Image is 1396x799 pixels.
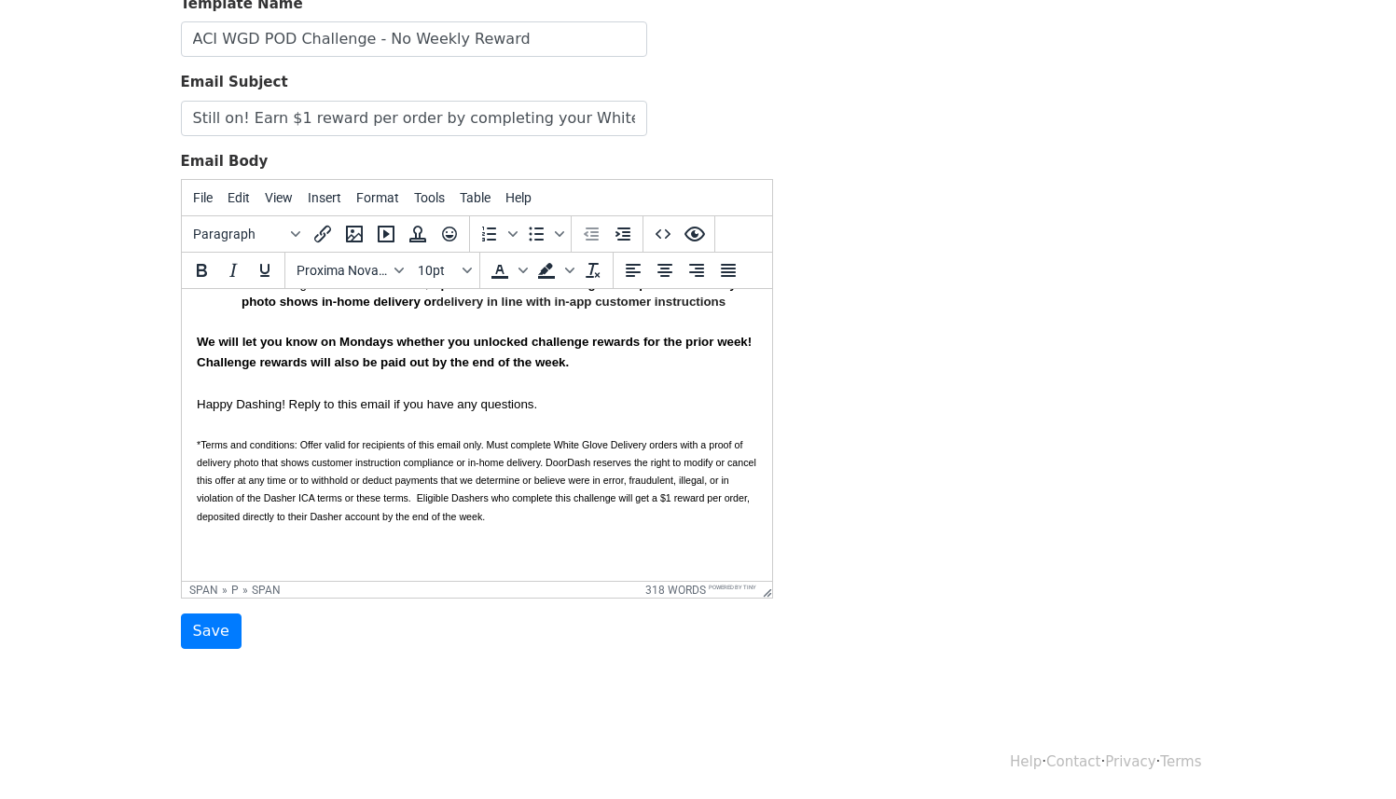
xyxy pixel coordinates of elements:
button: Insert/edit link [307,218,339,250]
span: Paragraph [193,227,284,241]
span: Tools [414,190,445,205]
label: Email Body [181,151,269,172]
button: Insert template [402,218,434,250]
button: Align left [617,255,649,286]
button: Italic [217,255,249,286]
span: 10pt [418,263,459,278]
button: Insert/edit image [339,218,370,250]
a: Terms [1160,753,1201,770]
div: » [242,584,248,597]
a: Help [1010,753,1042,770]
div: Bullet list [520,218,567,250]
button: Decrease indent [575,218,607,250]
span: *Terms and conditions: Offer valid for recipients of this email only. Must complete White Glove D... [15,150,577,233]
div: span [252,584,281,597]
button: Blocks [186,218,307,250]
button: Insert/edit media [370,218,402,250]
span: We will let you know on Mondays whether you unlocked challenge rewards for the prior week! Challe... [15,46,574,80]
button: 318 words [645,584,706,597]
div: Numbered list [474,218,520,250]
input: Save [181,613,242,649]
div: » [222,584,228,597]
span: Proxima Nova,sans-serif [297,263,388,278]
iframe: Rich Text Area. Press ALT-0 for help. [182,289,772,581]
button: Increase indent [607,218,639,250]
button: Preview [679,218,711,250]
span: File [193,190,213,205]
span: Happy Dashing! Reply to this email if you have any questions. [15,108,355,122]
a: Powered by Tiny [709,584,756,590]
button: Underline [249,255,281,286]
button: Emoticons [434,218,465,250]
button: Justify [712,255,744,286]
span: Insert [308,190,341,205]
button: Font sizes [410,255,476,286]
div: Text color [484,255,531,286]
div: Resize [756,582,772,598]
label: Email Subject [181,72,288,93]
span: Table [460,190,491,205]
span: delivery in line with in-app customer instructions [255,6,544,20]
button: Align right [681,255,712,286]
a: Contact [1046,753,1100,770]
a: Privacy [1105,753,1155,770]
button: Clear formatting [577,255,609,286]
div: span [189,584,218,597]
span: View [265,190,293,205]
span: Format [356,190,399,205]
button: Bold [186,255,217,286]
button: Fonts [289,255,410,286]
button: Source code [647,218,679,250]
span: Edit [228,190,250,205]
div: Background color [531,255,577,286]
iframe: Chat Widget [1303,709,1396,799]
button: Align center [649,255,681,286]
div: p [231,584,239,597]
span: Help [505,190,532,205]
